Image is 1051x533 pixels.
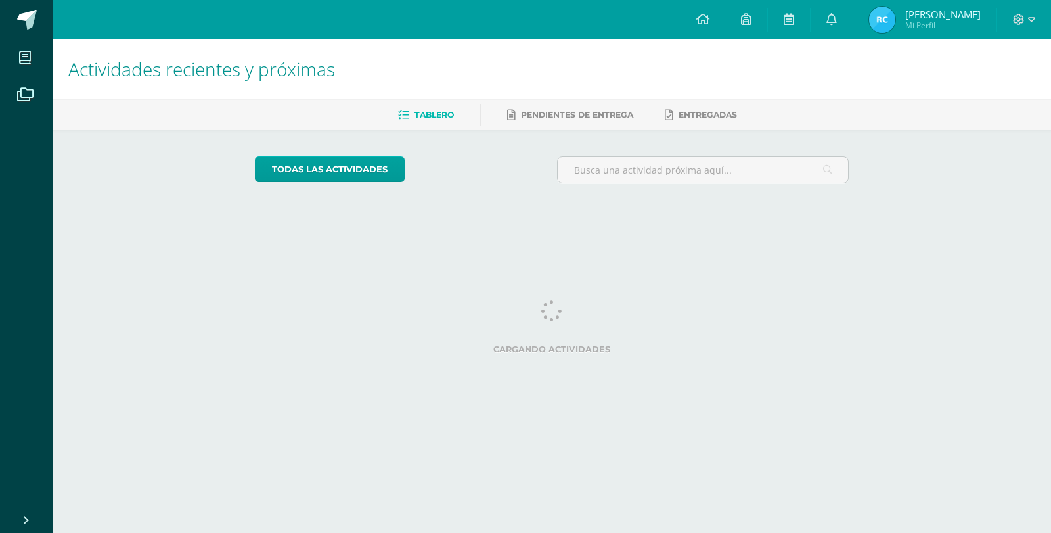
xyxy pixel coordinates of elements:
a: Tablero [398,104,454,126]
a: Pendientes de entrega [507,104,633,126]
a: todas las Actividades [255,156,405,182]
a: Entregadas [665,104,737,126]
span: Entregadas [679,110,737,120]
span: Mi Perfil [905,20,981,31]
span: Pendientes de entrega [521,110,633,120]
span: [PERSON_NAME] [905,8,981,21]
input: Busca una actividad próxima aquí... [558,157,849,183]
img: b267056732fc5bd767e1306c90ee396b.png [869,7,895,33]
label: Cargando actividades [255,344,849,354]
span: Actividades recientes y próximas [68,57,335,81]
span: Tablero [414,110,454,120]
